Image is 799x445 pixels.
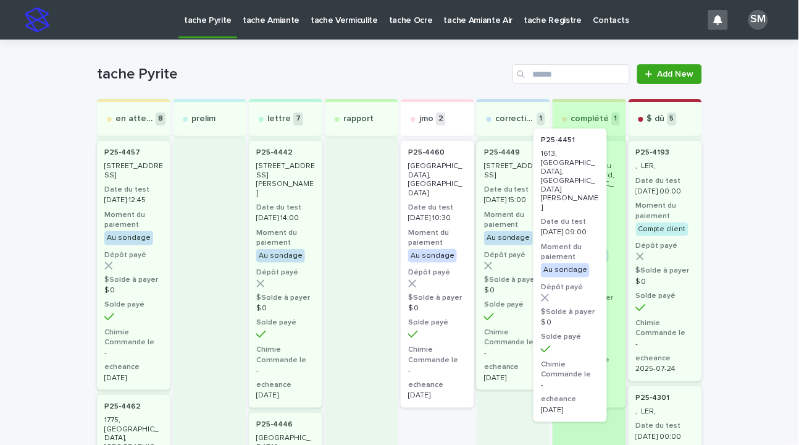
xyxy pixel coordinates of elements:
[748,10,768,30] div: SM
[25,7,49,32] img: stacker-logo-s-only.png
[512,64,630,84] input: Search
[658,70,694,78] span: Add New
[419,114,433,124] p: jmo
[637,64,702,84] a: Add New
[97,66,508,83] h1: tache Pyrite
[436,112,446,125] p: 2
